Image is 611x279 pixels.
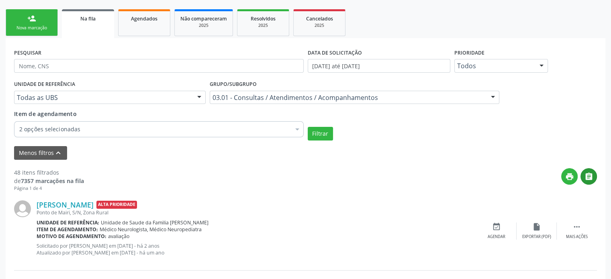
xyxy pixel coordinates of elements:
[12,25,52,31] div: Nova marcação
[584,172,593,181] i: 
[37,209,476,216] div: Ponto de Mairi, S/N, Zona Rural
[566,234,588,240] div: Mais ações
[454,47,484,59] label: Prioridade
[37,219,99,226] b: Unidade de referência:
[243,22,283,29] div: 2025
[21,177,84,185] strong: 7357 marcações na fila
[210,78,257,91] label: Grupo/Subgrupo
[37,242,476,256] p: Solicitado por [PERSON_NAME] em [DATE] - há 2 anos Atualizado por [PERSON_NAME] em [DATE] - há um...
[308,127,333,141] button: Filtrar
[37,233,106,240] b: Motivo de agendamento:
[565,172,574,181] i: print
[457,62,532,70] span: Todos
[54,149,63,157] i: keyboard_arrow_up
[14,177,84,185] div: de
[522,234,551,240] div: Exportar (PDF)
[14,168,84,177] div: 48 itens filtrados
[14,59,304,73] input: Nome, CNS
[492,222,501,231] i: event_available
[100,226,202,233] span: Médico Neurologista, Médico Neuropediatra
[17,94,189,102] span: Todas as UBS
[14,110,77,118] span: Item de agendamento
[488,234,505,240] div: Agendar
[251,15,276,22] span: Resolvidos
[572,222,581,231] i: 
[14,146,67,160] button: Menos filtroskeyboard_arrow_up
[19,125,290,133] span: 2 opções selecionadas
[96,201,137,209] span: Alta Prioridade
[108,233,129,240] span: avaliação
[14,185,84,192] div: Página 1 de 4
[101,219,208,226] span: Unidade de Saude da Familia [PERSON_NAME]
[180,22,227,29] div: 2025
[532,222,541,231] i: insert_drive_file
[306,15,333,22] span: Cancelados
[14,47,41,59] label: PESQUISAR
[37,226,98,233] b: Item de agendamento:
[308,47,362,59] label: DATA DE SOLICITAÇÃO
[131,15,157,22] span: Agendados
[580,168,597,185] button: 
[37,200,94,209] a: [PERSON_NAME]
[213,94,483,102] span: 03.01 - Consultas / Atendimentos / Acompanhamentos
[27,14,36,23] div: person_add
[308,59,450,73] input: Selecione um intervalo
[14,78,75,91] label: UNIDADE DE REFERÊNCIA
[299,22,339,29] div: 2025
[561,168,578,185] button: print
[80,15,96,22] span: Na fila
[14,200,31,217] img: img
[180,15,227,22] span: Não compareceram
